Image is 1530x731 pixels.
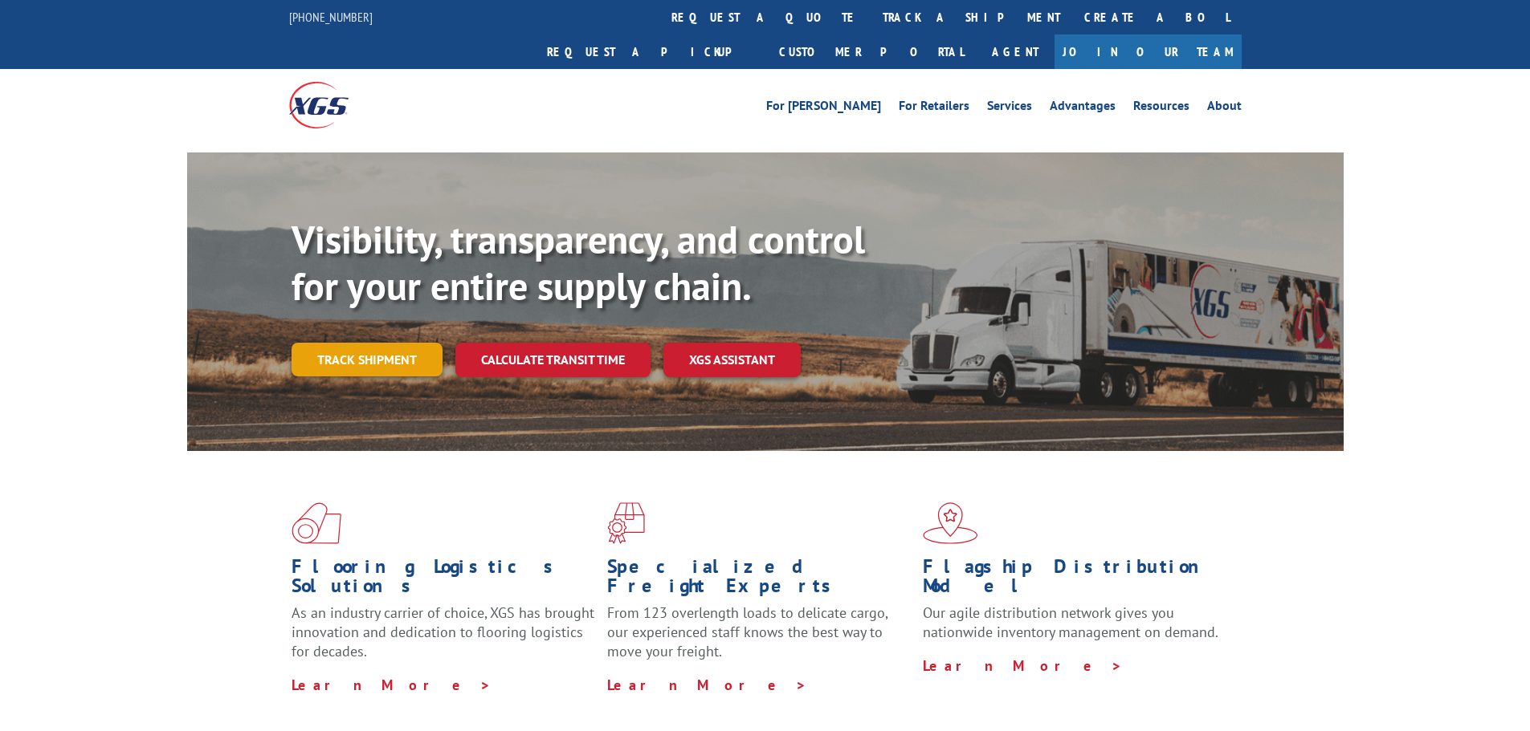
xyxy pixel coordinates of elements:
a: XGS ASSISTANT [663,343,801,377]
a: Resources [1133,99,1189,117]
a: Track shipment [292,343,443,376]
a: Request a pickup [535,35,767,69]
a: Learn More > [292,676,492,694]
p: From 123 overlength loads to delicate cargo, our experienced staff knows the best way to move you... [607,603,911,675]
a: Customer Portal [767,35,976,69]
a: Join Our Team [1055,35,1242,69]
a: For [PERSON_NAME] [766,99,881,117]
span: Our agile distribution network gives you nationwide inventory management on demand. [923,603,1218,641]
a: Services [987,99,1032,117]
h1: Specialized Freight Experts [607,557,911,603]
img: xgs-icon-flagship-distribution-model-red [923,502,978,544]
span: As an industry carrier of choice, XGS has brought innovation and dedication to flooring logistics... [292,603,594,660]
img: xgs-icon-focused-on-flooring-red [607,502,645,544]
img: xgs-icon-total-supply-chain-intelligence-red [292,502,341,544]
h1: Flooring Logistics Solutions [292,557,595,603]
a: Agent [976,35,1055,69]
b: Visibility, transparency, and control for your entire supply chain. [292,214,865,311]
a: Learn More > [607,676,807,694]
a: Learn More > [923,656,1123,675]
a: Calculate transit time [455,343,651,377]
h1: Flagship Distribution Model [923,557,1226,603]
a: Advantages [1050,99,1116,117]
a: [PHONE_NUMBER] [289,9,373,25]
a: For Retailers [899,99,969,117]
a: About [1207,99,1242,117]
